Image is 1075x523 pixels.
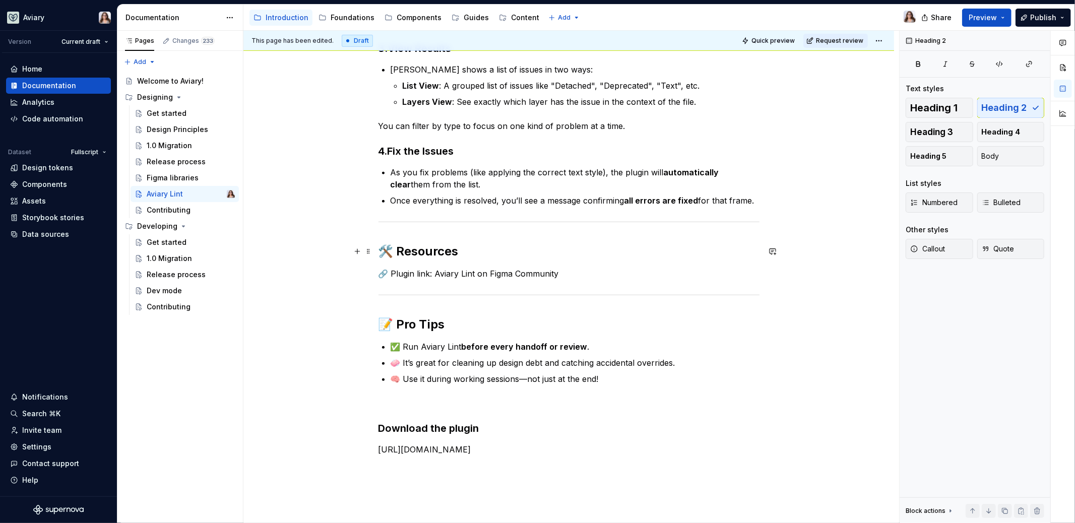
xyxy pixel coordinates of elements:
div: Content [511,13,539,23]
span: Quote [982,244,1015,254]
div: Design Principles [147,124,208,135]
strong: List View [403,81,439,91]
a: Documentation [6,78,111,94]
a: Analytics [6,94,111,110]
p: ✅ Run Aviary Lint . [391,341,760,353]
div: Pages [125,37,154,45]
a: Design tokens [6,160,111,176]
a: Data sources [6,226,111,242]
h3: 4. [378,144,760,158]
div: Dataset [8,148,31,156]
div: Aviary [23,13,44,23]
a: 1.0 Migration [131,250,239,267]
strong: Fix the Issues [388,145,454,157]
button: Add [545,11,583,25]
a: Contributing [131,202,239,218]
div: Notifications [22,392,68,402]
span: Body [982,151,999,161]
a: Settings [6,439,111,455]
div: Release process [147,157,206,167]
button: Request review [803,34,868,48]
div: Introduction [266,13,308,23]
div: Storybook stories [22,213,84,223]
div: Components [22,179,67,189]
a: Release process [131,267,239,283]
button: Contact support [6,455,111,472]
div: Contributing [147,302,191,312]
span: Current draft [61,38,100,46]
p: [URL][DOMAIN_NAME] [378,443,760,455]
img: Brittany Hogg [904,11,916,23]
div: Code automation [22,114,83,124]
div: Get started [147,108,186,118]
span: Request review [816,37,863,45]
div: Help [22,475,38,485]
p: 🧼 It’s great for cleaning up design debt and catching accidental overrides. [391,357,760,369]
button: Callout [906,239,973,259]
a: Foundations [314,10,378,26]
button: Quick preview [739,34,799,48]
h3: Download the plugin [378,421,760,435]
div: Block actions [906,504,955,518]
a: Invite team [6,422,111,438]
div: List styles [906,178,941,188]
a: Get started [131,234,239,250]
div: Draft [342,35,373,47]
p: : A grouped list of issues like "Detached", "Deprecated", "Text", etc. [403,80,760,92]
img: Brittany Hogg [227,190,235,198]
a: Introduction [249,10,312,26]
div: Components [397,13,441,23]
span: Heading 1 [910,103,958,113]
div: Developing [121,218,239,234]
svg: Supernova Logo [33,505,84,515]
img: 256e2c79-9abd-4d59-8978-03feab5a3943.png [7,12,19,24]
a: Design Principles [131,121,239,138]
span: Heading 4 [982,127,1021,137]
div: Version [8,38,31,46]
div: 1.0 Migration [147,141,192,151]
button: Quote [977,239,1045,259]
a: Get started [131,105,239,121]
span: Publish [1030,13,1056,23]
a: Welcome to Aviary! [121,73,239,89]
div: Home [22,64,42,74]
div: Aviary Lint [147,189,183,199]
p: 🧠 Use it during working sessions—not just at the end! [391,373,760,385]
div: Page tree [249,8,543,28]
div: Guides [464,13,489,23]
div: Dev mode [147,286,182,296]
div: Contact support [22,459,79,469]
span: Fullscript [71,148,98,156]
img: Brittany Hogg [99,12,111,24]
button: Help [6,472,111,488]
a: 1.0 Migration [131,138,239,154]
div: Search ⌘K [22,409,60,419]
div: Documentation [125,13,221,23]
button: Fullscript [67,145,111,159]
button: Heading 5 [906,146,973,166]
div: 1.0 Migration [147,253,192,264]
span: Bulleted [982,198,1021,208]
strong: before every handoff or review [462,342,588,352]
div: Design tokens [22,163,73,173]
span: This page has been edited. [251,37,334,45]
div: Documentation [22,81,76,91]
div: Analytics [22,97,54,107]
span: Numbered [910,198,958,208]
div: Developing [137,221,177,231]
div: Text styles [906,84,944,94]
button: Heading 3 [906,122,973,142]
span: Quick preview [751,37,795,45]
p: [PERSON_NAME] shows a list of issues in two ways: [391,63,760,76]
div: Data sources [22,229,69,239]
span: Callout [910,244,945,254]
button: Preview [962,9,1011,27]
div: Other styles [906,225,948,235]
a: Content [495,10,543,26]
a: Components [6,176,111,192]
div: Contributing [147,205,191,215]
button: Notifications [6,389,111,405]
a: Aviary LintBrittany Hogg [131,186,239,202]
span: Heading 5 [910,151,946,161]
